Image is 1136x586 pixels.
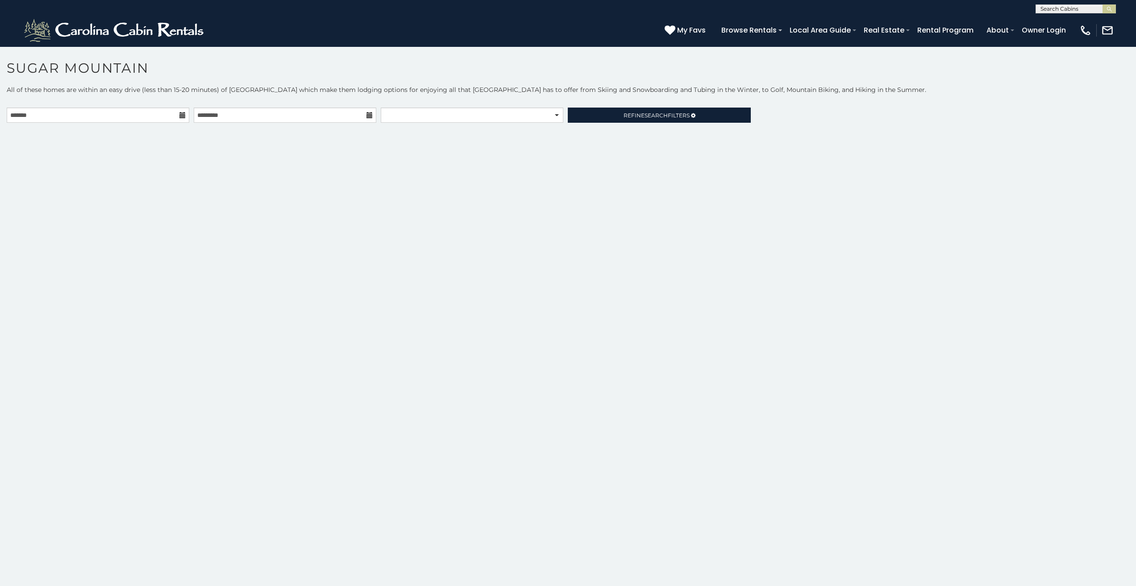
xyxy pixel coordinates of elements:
[1101,24,1114,37] img: mail-regular-white.png
[677,25,706,36] span: My Favs
[982,22,1013,38] a: About
[1017,22,1070,38] a: Owner Login
[1079,24,1092,37] img: phone-regular-white.png
[913,22,978,38] a: Rental Program
[665,25,708,36] a: My Favs
[22,17,208,44] img: White-1-2.png
[624,112,690,119] span: Refine Filters
[785,22,855,38] a: Local Area Guide
[859,22,909,38] a: Real Estate
[645,112,668,119] span: Search
[717,22,781,38] a: Browse Rentals
[568,108,750,123] a: RefineSearchFilters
